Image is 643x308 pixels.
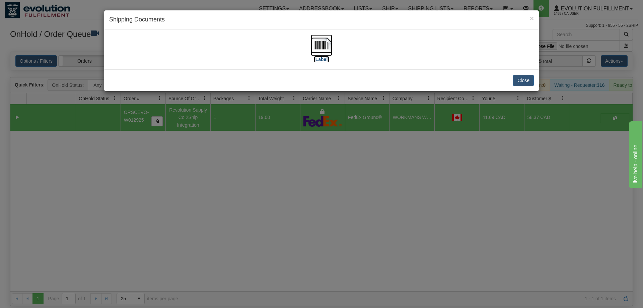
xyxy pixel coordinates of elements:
[311,42,332,62] a: [Label]
[314,56,329,63] label: [Label]
[109,15,534,24] h4: Shipping Documents
[628,120,642,188] iframe: chat widget
[311,35,332,56] img: barcode.jpg
[530,15,534,22] button: Close
[5,4,62,12] div: live help - online
[513,75,534,86] button: Close
[530,14,534,22] span: ×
